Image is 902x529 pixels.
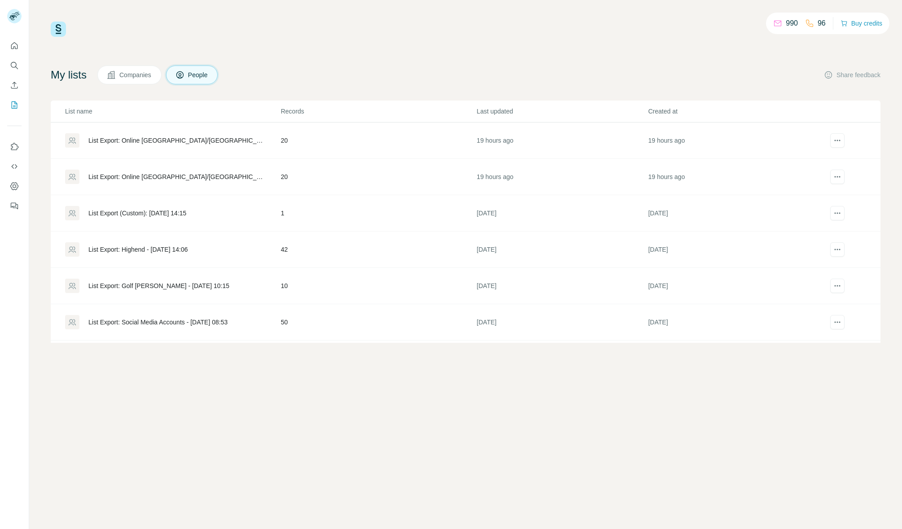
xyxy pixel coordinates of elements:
[7,198,22,214] button: Feedback
[280,341,477,377] td: 25
[280,232,477,268] td: 42
[88,318,228,327] div: List Export: Social Media Accounts - [DATE] 08:53
[7,178,22,194] button: Dashboard
[476,341,648,377] td: [DATE]
[477,107,647,116] p: Last updated
[648,304,819,341] td: [DATE]
[280,159,477,195] td: 20
[830,279,845,293] button: actions
[7,38,22,54] button: Quick start
[188,70,209,79] span: People
[7,77,22,93] button: Enrich CSV
[648,107,819,116] p: Created at
[476,195,648,232] td: [DATE]
[648,159,819,195] td: 19 hours ago
[65,107,280,116] p: List name
[7,57,22,74] button: Search
[88,136,266,145] div: List Export: Online [GEOGRAPHIC_DATA]/[GEOGRAPHIC_DATA] - [DATE] 13:46
[281,107,476,116] p: Records
[51,22,66,37] img: Surfe Logo
[88,209,186,218] div: List Export (Custom): [DATE] 14:15
[7,97,22,113] button: My lists
[830,242,845,257] button: actions
[280,268,477,304] td: 10
[824,70,880,79] button: Share feedback
[648,341,819,377] td: [DATE]
[818,18,826,29] p: 96
[280,122,477,159] td: 20
[830,170,845,184] button: actions
[786,18,798,29] p: 990
[648,268,819,304] td: [DATE]
[51,68,87,82] h4: My lists
[841,17,882,30] button: Buy credits
[280,304,477,341] td: 50
[648,122,819,159] td: 19 hours ago
[88,281,229,290] div: List Export: Golf [PERSON_NAME] - [DATE] 10:15
[476,268,648,304] td: [DATE]
[7,139,22,155] button: Use Surfe on LinkedIn
[88,245,188,254] div: List Export: Highend - [DATE] 14:06
[476,304,648,341] td: [DATE]
[476,122,648,159] td: 19 hours ago
[476,232,648,268] td: [DATE]
[476,159,648,195] td: 19 hours ago
[88,172,266,181] div: List Export: Online [GEOGRAPHIC_DATA]/[GEOGRAPHIC_DATA] - [DATE] 13:45
[648,195,819,232] td: [DATE]
[830,133,845,148] button: actions
[280,195,477,232] td: 1
[830,206,845,220] button: actions
[119,70,152,79] span: Companies
[648,232,819,268] td: [DATE]
[7,158,22,175] button: Use Surfe API
[830,315,845,329] button: actions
